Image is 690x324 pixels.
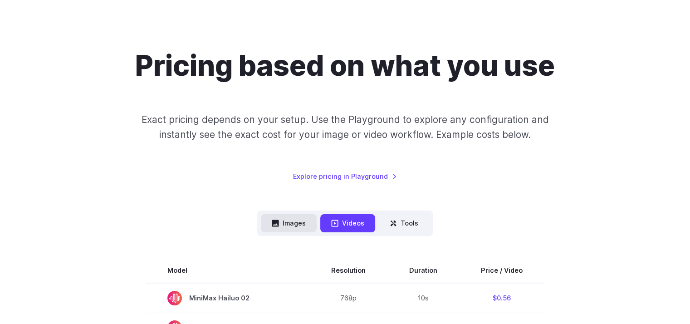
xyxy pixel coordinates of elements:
[135,49,555,83] h1: Pricing based on what you use
[459,258,544,283] th: Price / Video
[379,214,429,232] button: Tools
[167,291,288,305] span: MiniMax Hailuo 02
[320,214,375,232] button: Videos
[124,112,566,142] p: Exact pricing depends on your setup. Use the Playground to explore any configuration and instantl...
[146,258,309,283] th: Model
[387,283,459,313] td: 10s
[309,283,387,313] td: 768p
[293,171,397,182] a: Explore pricing in Playground
[387,258,459,283] th: Duration
[459,283,544,313] td: $0.56
[309,258,387,283] th: Resolution
[261,214,317,232] button: Images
